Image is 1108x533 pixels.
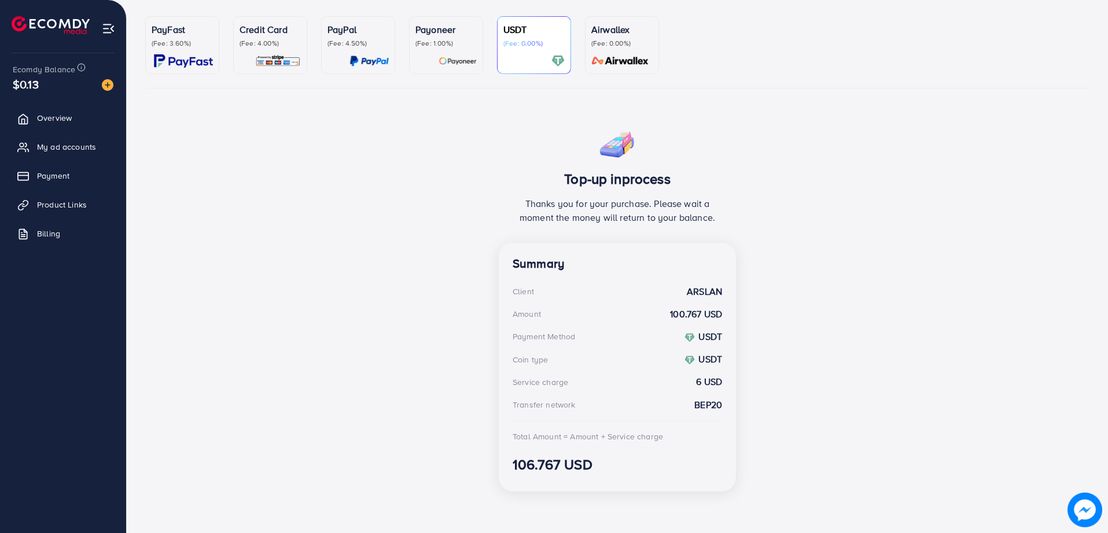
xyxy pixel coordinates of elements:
[12,16,90,34] img: logo
[327,39,389,48] p: (Fee: 4.50%)
[37,199,87,210] span: Product Links
[513,171,722,187] h3: Top-up inprocess
[240,39,301,48] p: (Fee: 4.00%)
[37,112,72,124] span: Overview
[9,222,117,245] a: Billing
[415,23,477,36] p: Payoneer
[102,79,113,91] img: image
[513,331,575,342] div: Payment Method
[37,228,60,239] span: Billing
[551,54,565,68] img: card
[670,308,722,321] strong: 100.767 USD
[694,398,722,412] strong: BEP20
[513,257,722,271] h4: Summary
[152,39,213,48] p: (Fee: 3.60%)
[152,23,213,36] p: PayFast
[598,123,636,161] img: success
[591,39,653,48] p: (Fee: 0.00%)
[13,76,39,92] span: $0.13
[503,23,565,36] p: USDT
[9,164,117,187] a: Payment
[349,54,389,68] img: card
[513,308,541,320] div: Amount
[696,375,722,388] strong: 6 USD
[513,376,568,388] div: Service charge
[503,39,565,48] p: (Fee: 0.00%)
[9,193,117,216] a: Product Links
[9,106,117,129] a: Overview
[9,135,117,158] a: My ad accounts
[415,39,477,48] p: (Fee: 1.00%)
[513,197,722,224] p: Thanks you for your purchase. Please wait a moment the money will return to your balance.
[513,456,722,473] h3: 106.767 USD
[513,354,548,365] div: Coin type
[684,332,695,343] img: coin
[327,23,389,36] p: PayPal
[1067,493,1102,527] img: image
[591,23,653,36] p: Airwallex
[439,54,477,68] img: card
[255,54,301,68] img: card
[513,399,576,410] div: Transfer network
[37,170,69,182] span: Payment
[687,285,722,298] strong: ARSLAN
[588,54,653,68] img: card
[698,330,722,343] strong: USDT
[240,23,301,36] p: Credit Card
[698,353,722,365] strong: USDT
[13,64,75,75] span: Ecomdy Balance
[684,355,695,365] img: coin
[513,286,534,297] div: Client
[37,141,96,153] span: My ad accounts
[154,54,213,68] img: card
[513,431,663,442] div: Total Amount = Amount + Service charge
[102,22,115,35] img: menu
